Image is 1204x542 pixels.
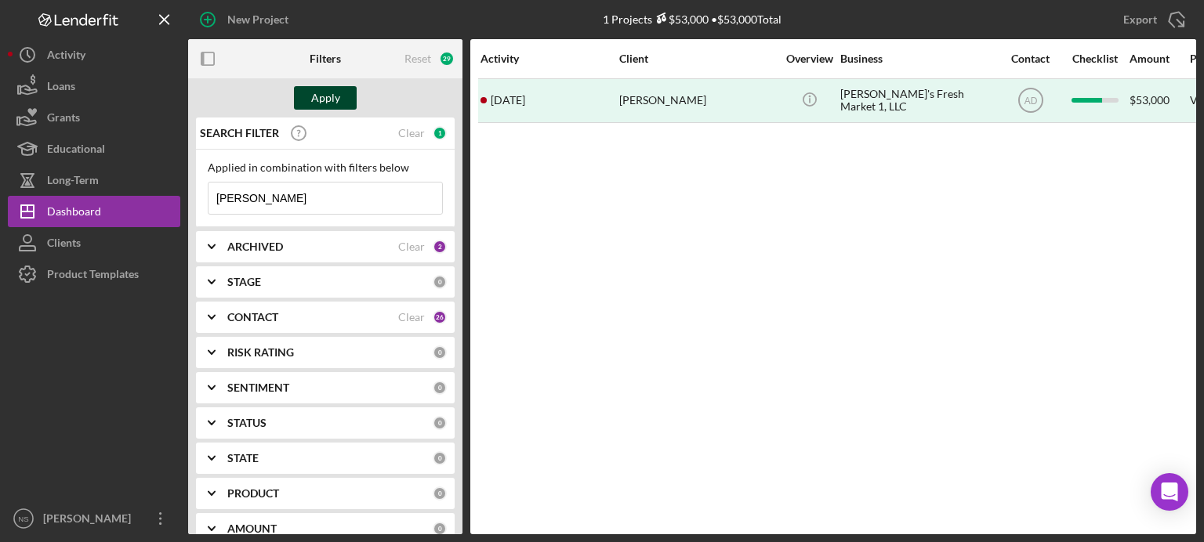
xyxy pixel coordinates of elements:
div: 26 [433,310,447,324]
div: Overview [780,52,839,65]
div: Checklist [1061,52,1128,65]
div: 1 [433,126,447,140]
div: Contact [1001,52,1060,65]
div: Long-Term [47,164,99,200]
div: 29 [439,51,455,67]
div: Export [1123,4,1157,35]
div: 0 [433,522,447,536]
div: [PERSON_NAME] [39,503,141,538]
button: NS[PERSON_NAME] [8,503,180,534]
b: SENTIMENT [227,381,289,394]
div: Clear [398,311,425,323]
div: Open Intercom Messenger [1151,473,1188,511]
div: Reset [404,52,431,65]
button: Export [1108,4,1196,35]
div: 0 [433,381,447,395]
div: Amount [1130,52,1188,65]
text: NS [18,515,28,523]
b: Filters [310,52,341,65]
button: New Project [188,4,304,35]
div: Educational [47,133,105,168]
div: Clients [47,227,81,262]
div: 0 [433,451,447,465]
div: [PERSON_NAME] [619,80,776,121]
b: SEARCH FILTER [200,127,279,139]
text: AD [1024,96,1037,107]
b: STAGE [227,276,261,288]
button: Dashboard [8,196,180,227]
div: Dashboard [47,196,101,231]
div: 0 [433,275,447,289]
b: STATUS [227,417,267,429]
button: Apply [294,86,357,110]
button: Long-Term [8,164,180,196]
button: Activity [8,39,180,70]
div: [PERSON_NAME]'s Fresh Market 1, LLC [840,80,997,121]
b: CONTACT [227,311,278,323]
div: Activity [481,52,618,65]
div: Business [840,52,997,65]
div: Apply [311,86,340,110]
div: 0 [433,416,447,430]
button: Grants [8,102,180,133]
b: RISK RATING [227,346,294,359]
button: Clients [8,227,180,258]
button: Educational [8,133,180,164]
div: 1 Projects • $53,000 Total [603,13,782,26]
b: STATE [227,452,259,464]
b: AMOUNT [227,522,277,535]
div: Clear [398,240,425,253]
div: New Project [227,4,288,35]
div: Product Templates [47,258,139,294]
div: Client [619,52,776,65]
div: 2 [433,240,447,254]
div: $53,000 [652,13,709,26]
time: 2024-11-12 01:54 [491,94,525,107]
button: Product Templates [8,258,180,290]
div: Activity [47,39,85,74]
div: $53,000 [1130,80,1188,121]
b: PRODUCT [227,487,279,500]
div: Clear [398,127,425,139]
div: 0 [433,486,447,500]
button: Loans [8,70,180,102]
div: Loans [47,70,75,106]
b: ARCHIVED [227,240,283,253]
div: Grants [47,102,80,137]
div: Applied in combination with filters below [208,161,443,174]
div: 0 [433,345,447,360]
